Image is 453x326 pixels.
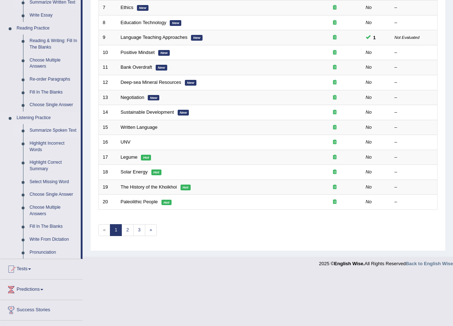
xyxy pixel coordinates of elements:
a: Predictions [0,280,83,298]
em: No [366,95,372,100]
div: Exam occurring question [312,64,358,71]
td: 7 [99,0,117,15]
em: Hot [141,155,151,160]
div: Exam occurring question [312,139,358,146]
div: – [395,19,434,26]
div: 2025 © All Rights Reserved [319,257,453,267]
a: Deep-sea Mineral Resources [121,80,181,85]
div: – [395,154,434,161]
a: Pronunciation [26,246,81,259]
a: Fill In The Blanks [26,220,81,233]
a: Choose Multiple Answers [26,54,81,73]
td: 18 [99,165,117,180]
div: Exam occurring question [312,154,358,161]
a: Listening Practice [13,112,81,124]
div: Exam occurring question [312,49,358,56]
em: Hot [161,200,172,205]
strong: English Wise. [334,261,364,266]
td: 17 [99,150,117,165]
a: Choose Single Answer [26,188,81,201]
a: Language Teaching Approaches [121,35,188,40]
div: – [395,199,434,205]
a: Bank Overdraft [121,64,152,70]
em: No [366,5,372,10]
a: Paleolithic People [121,199,158,204]
div: Exam occurring question [312,94,358,101]
div: Exam occurring question [312,79,358,86]
em: No [366,124,372,130]
td: 19 [99,180,117,195]
a: Fill In The Blanks [26,86,81,99]
a: Highlight Correct Summary [26,156,81,175]
a: Ethics [121,5,133,10]
em: New [137,5,148,11]
em: No [366,184,372,190]
a: » [145,224,157,236]
a: Choose Multiple Answers [26,201,81,220]
div: – [395,79,434,86]
em: No [366,20,372,25]
a: Tests [0,259,83,277]
a: Choose Single Answer [26,99,81,112]
div: – [395,64,434,71]
em: New [158,50,170,56]
a: 1 [110,224,122,236]
div: – [395,4,434,11]
div: – [395,124,434,131]
div: – [395,49,434,56]
a: Reading & Writing: Fill In The Blanks [26,35,81,54]
div: – [395,109,434,116]
div: – [395,94,434,101]
div: – [395,139,434,146]
div: Exam occurring question [312,109,358,116]
small: Not Evaluated [395,35,419,40]
em: No [366,109,372,115]
td: 8 [99,15,117,30]
em: New [178,110,189,116]
em: New [185,80,196,86]
em: No [366,154,372,160]
span: « [98,224,110,236]
a: Solar Energy [121,169,148,175]
em: No [366,64,372,70]
em: No [366,80,372,85]
a: Positive Mindset [121,50,155,55]
td: 16 [99,135,117,150]
div: – [395,184,434,191]
a: Highlight Incorrect Words [26,137,81,156]
a: Summarize Spoken Text [26,124,81,137]
td: 12 [99,75,117,90]
td: 11 [99,60,117,75]
em: New [170,20,181,26]
em: Hot [181,185,191,190]
strong: Back to English Wise [406,261,453,266]
div: Exam occurring question [312,34,358,41]
a: Legume [121,154,138,160]
em: No [366,50,372,55]
a: Education Technology [121,20,166,25]
a: Re-order Paragraphs [26,73,81,86]
a: 2 [121,224,133,236]
em: No [366,169,372,175]
td: 9 [99,30,117,45]
div: Exam occurring question [312,4,358,11]
a: 3 [133,224,145,236]
a: Written Language [121,124,157,130]
em: New [191,35,203,41]
a: Select Missing Word [26,176,81,189]
td: 15 [99,120,117,135]
div: Exam occurring question [312,184,358,191]
div: – [395,169,434,176]
em: No [366,139,372,145]
div: Exam occurring question [312,19,358,26]
td: 20 [99,195,117,210]
a: The History of the Khoikhoi [121,184,177,190]
a: Reading Practice [13,22,81,35]
td: 14 [99,105,117,120]
div: Exam occurring question [312,199,358,205]
td: 10 [99,45,117,60]
a: Write From Dictation [26,233,81,246]
a: Write Essay [26,9,81,22]
em: New [156,65,167,71]
div: Exam occurring question [312,124,358,131]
